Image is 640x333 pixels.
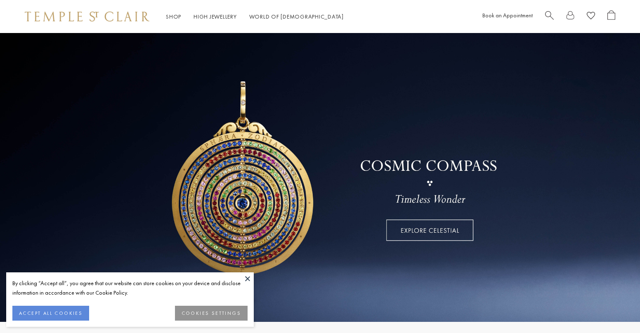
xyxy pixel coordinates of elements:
[12,279,248,298] div: By clicking “Accept all”, you agree that our website can store cookies on your device and disclos...
[166,12,344,22] nav: Main navigation
[25,12,149,21] img: Temple St. Clair
[587,10,595,23] a: View Wishlist
[607,10,615,23] a: Open Shopping Bag
[175,306,248,321] button: COOKIES SETTINGS
[599,294,632,325] iframe: Gorgias live chat messenger
[482,12,533,19] a: Book an Appointment
[166,13,181,20] a: ShopShop
[12,306,89,321] button: ACCEPT ALL COOKIES
[194,13,237,20] a: High JewelleryHigh Jewellery
[249,13,344,20] a: World of [DEMOGRAPHIC_DATA]World of [DEMOGRAPHIC_DATA]
[545,10,554,23] a: Search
